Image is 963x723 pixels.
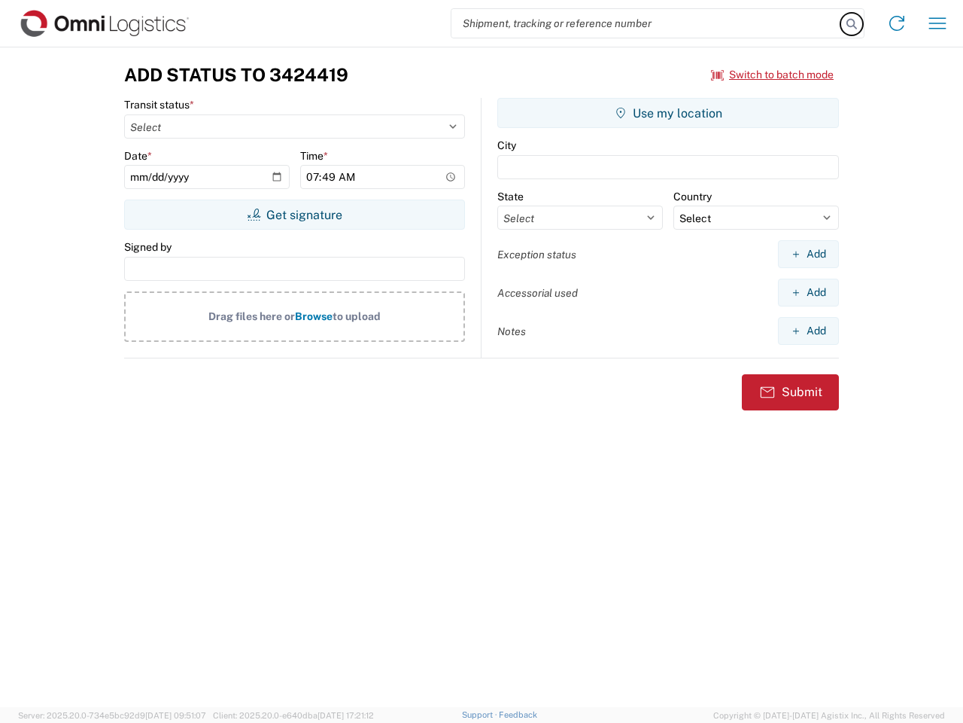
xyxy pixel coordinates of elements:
[778,279,839,307] button: Add
[778,240,839,268] button: Add
[497,325,526,338] label: Notes
[333,310,381,322] span: to upload
[208,310,295,322] span: Drag files here or
[295,310,333,322] span: Browse
[711,63,834,87] button: Switch to batch mode
[497,139,516,152] label: City
[124,240,172,254] label: Signed by
[673,190,712,203] label: Country
[124,200,465,230] button: Get signature
[497,248,576,261] label: Exception status
[145,711,206,720] span: [DATE] 09:51:07
[462,710,500,719] a: Support
[124,64,348,86] h3: Add Status to 3424419
[451,9,841,38] input: Shipment, tracking or reference number
[778,317,839,345] button: Add
[18,711,206,720] span: Server: 2025.20.0-734e5bc92d9
[713,709,945,722] span: Copyright © [DATE]-[DATE] Agistix Inc., All Rights Reserved
[497,190,524,203] label: State
[213,711,374,720] span: Client: 2025.20.0-e640dba
[497,286,578,300] label: Accessorial used
[742,374,839,410] button: Submit
[124,149,152,163] label: Date
[497,98,839,128] button: Use my location
[300,149,328,163] label: Time
[499,710,537,719] a: Feedback
[124,98,194,111] label: Transit status
[317,711,374,720] span: [DATE] 17:21:12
